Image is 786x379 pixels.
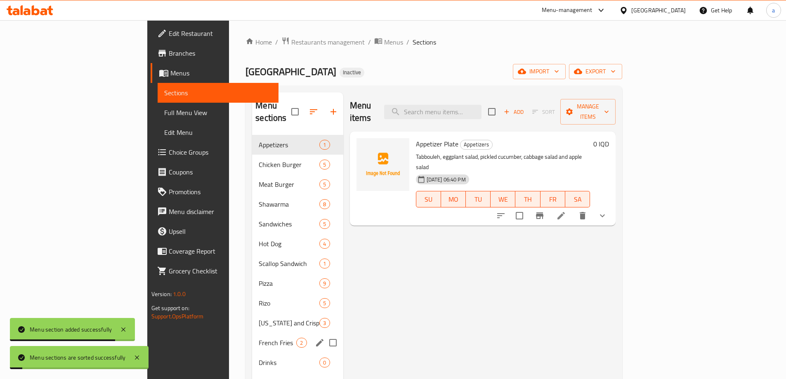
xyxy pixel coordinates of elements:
[494,193,512,205] span: WE
[444,193,463,205] span: MO
[460,140,492,149] span: Appetizers
[319,318,330,328] div: items
[259,239,319,249] span: Hot Dog
[569,64,622,79] button: export
[151,202,279,221] a: Menu disclaimer
[511,207,528,224] span: Select to update
[158,103,279,122] a: Full Menu View
[252,273,343,293] div: Pizza9
[252,135,343,155] div: Appetizers1
[259,140,319,150] span: Appetizers
[541,191,565,207] button: FR
[491,191,515,207] button: WE
[151,241,279,261] a: Coverage Report
[314,337,326,349] button: edit
[597,211,607,221] svg: Show Choices
[291,37,365,47] span: Restaurants management
[593,138,609,150] h6: 0 IQD
[491,206,511,226] button: sort-choices
[151,43,279,63] a: Branches
[441,191,466,207] button: MO
[170,68,272,78] span: Menus
[569,193,587,205] span: SA
[259,160,319,169] span: Chicken Burger
[30,353,125,362] div: Menu sections are sorted successfully
[320,220,329,228] span: 5
[374,37,403,47] a: Menus
[245,37,622,47] nav: breadcrumb
[169,266,272,276] span: Grocery Checklist
[169,28,272,38] span: Edit Restaurant
[259,259,319,268] span: Scallop Sandwich
[416,191,441,207] button: SU
[469,193,487,205] span: TU
[304,102,323,122] span: Sort sections
[151,162,279,182] a: Coupons
[151,311,204,322] a: Support.OpsPlatform
[259,318,319,328] span: [US_STATE] and Crispy
[631,6,686,15] div: [GEOGRAPHIC_DATA]
[319,239,330,249] div: items
[158,122,279,142] a: Edit Menu
[169,167,272,177] span: Coupons
[259,278,319,288] span: Pizza
[319,259,330,268] div: items
[500,106,527,118] span: Add item
[556,211,566,221] a: Edit menu item
[252,132,343,376] nav: Menu sections
[319,358,330,367] div: items
[164,108,272,118] span: Full Menu View
[544,193,562,205] span: FR
[252,254,343,273] div: Scallop Sandwich1
[406,37,409,47] li: /
[576,66,616,77] span: export
[259,298,319,308] span: Rizo
[320,299,329,307] span: 5
[319,278,330,288] div: items
[297,339,306,347] span: 2
[173,289,186,299] span: 1.0.0
[530,206,550,226] button: Branch-specific-item
[259,338,296,348] span: French Fries
[320,280,329,287] span: 9
[503,107,525,117] span: Add
[259,179,319,189] span: Meat Burger
[252,155,343,174] div: Chicken Burger5
[320,240,329,248] span: 4
[320,161,329,169] span: 5
[169,147,272,157] span: Choice Groups
[384,105,482,119] input: search
[169,207,272,217] span: Menu disclaimer
[567,101,609,122] span: Manage items
[319,298,330,308] div: items
[286,103,304,120] span: Select all sections
[158,83,279,103] a: Sections
[466,191,491,207] button: TU
[565,191,590,207] button: SA
[319,160,330,169] div: items
[252,174,343,194] div: Meat Burger5
[320,260,329,268] span: 1
[252,353,343,372] div: Drinks0
[772,6,775,15] span: a
[320,359,329,367] span: 0
[169,226,272,236] span: Upsell
[384,37,403,47] span: Menus
[151,289,172,299] span: Version:
[413,37,436,47] span: Sections
[340,69,364,76] span: Inactive
[527,106,560,118] span: Select section first
[151,261,279,281] a: Grocery Checklist
[281,37,365,47] a: Restaurants management
[500,106,527,118] button: Add
[151,182,279,202] a: Promotions
[169,187,272,197] span: Promotions
[320,319,329,327] span: 3
[259,358,319,367] span: Drinks
[151,142,279,162] a: Choice Groups
[259,219,319,229] span: Sandwiches
[296,338,307,348] div: items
